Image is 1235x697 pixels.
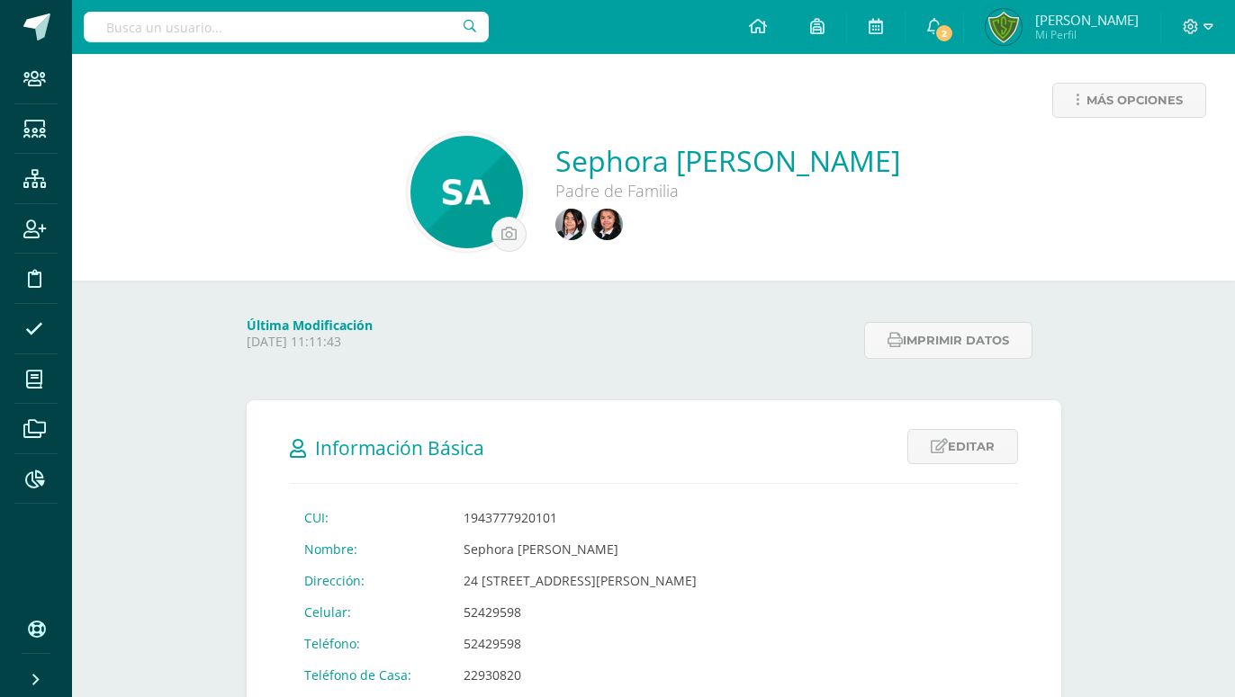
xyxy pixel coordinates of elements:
td: Teléfono de Casa: [290,659,449,691]
span: [PERSON_NAME] [1035,11,1139,29]
span: 2 [934,23,954,43]
td: 52429598 [449,628,711,659]
img: bab3a93cd054f1464385c2302f5f7a66.png [555,209,587,240]
span: Mi Perfil [1035,27,1139,42]
td: 1943777920101 [449,502,711,533]
p: [DATE] 11:11:43 [247,334,854,350]
div: Padre de Familia [555,180,900,201]
h4: Última Modificación [247,317,854,334]
td: Dirección: [290,565,449,596]
input: Busca un usuario... [84,12,489,42]
td: Sephora [PERSON_NAME] [449,533,711,565]
span: Más opciones [1086,84,1183,117]
td: 52429598 [449,596,711,628]
td: Teléfono: [290,628,449,659]
a: Editar [907,429,1018,464]
button: Imprimir datos [864,322,1032,359]
img: 65cc1670395f42dcdfe59482b8bfcef0.png [410,136,523,248]
img: 44d05f933c2ce74d415c75b7da46b1ab.png [591,209,623,240]
td: Nombre: [290,533,449,565]
img: a027cb2715fc0bed0e3d53f9a5f0b33d.png [986,9,1022,45]
a: Más opciones [1052,83,1206,118]
a: Sephora [PERSON_NAME] [555,141,900,180]
span: Información Básica [315,435,484,460]
td: CUI: [290,502,449,533]
td: 22930820 [449,659,711,691]
td: 24 [STREET_ADDRESS][PERSON_NAME] [449,565,711,596]
td: Celular: [290,596,449,628]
